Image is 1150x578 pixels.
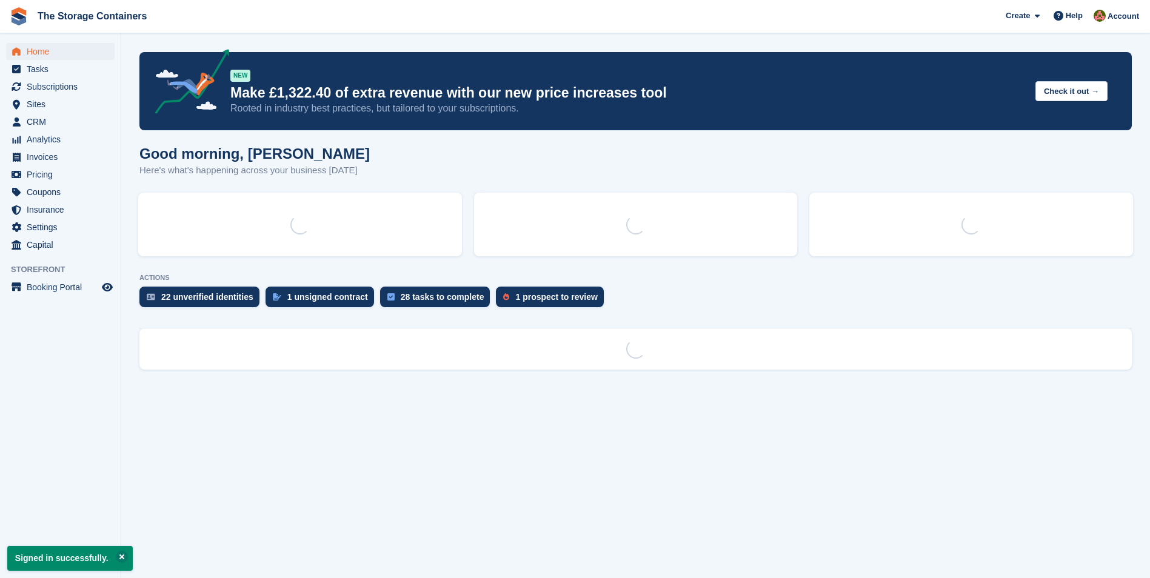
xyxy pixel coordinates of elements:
a: The Storage Containers [33,6,152,26]
a: menu [6,131,115,148]
div: 1 unsigned contract [287,292,368,302]
a: menu [6,279,115,296]
span: Tasks [27,61,99,78]
p: Signed in successfully. [7,546,133,571]
div: 1 prospect to review [515,292,597,302]
a: menu [6,184,115,201]
a: menu [6,166,115,183]
div: 22 unverified identities [161,292,253,302]
button: Check it out → [1035,81,1108,101]
span: Insurance [27,201,99,218]
a: 1 prospect to review [496,287,609,313]
span: Help [1066,10,1083,22]
img: stora-icon-8386f47178a22dfd0bd8f6a31ec36ba5ce8667c1dd55bd0f319d3a0aa187defe.svg [10,7,28,25]
span: Sites [27,96,99,113]
span: Coupons [27,184,99,201]
a: menu [6,219,115,236]
img: task-75834270c22a3079a89374b754ae025e5fb1db73e45f91037f5363f120a921f8.svg [387,293,395,301]
span: Subscriptions [27,78,99,95]
div: 28 tasks to complete [401,292,484,302]
a: menu [6,236,115,253]
span: Create [1006,10,1030,22]
span: Invoices [27,148,99,165]
span: CRM [27,113,99,130]
span: Settings [27,219,99,236]
a: menu [6,148,115,165]
a: menu [6,61,115,78]
div: NEW [230,70,250,82]
span: Home [27,43,99,60]
img: price-adjustments-announcement-icon-8257ccfd72463d97f412b2fc003d46551f7dbcb40ab6d574587a9cd5c0d94... [145,49,230,118]
span: Analytics [27,131,99,148]
p: Make £1,322.40 of extra revenue with our new price increases tool [230,84,1026,102]
span: Booking Portal [27,279,99,296]
a: menu [6,96,115,113]
p: ACTIONS [139,274,1132,282]
img: Kirsty Simpson [1094,10,1106,22]
a: 22 unverified identities [139,287,266,313]
span: Pricing [27,166,99,183]
a: menu [6,113,115,130]
a: menu [6,43,115,60]
img: prospect-51fa495bee0391a8d652442698ab0144808aea92771e9ea1ae160a38d050c398.svg [503,293,509,301]
span: Storefront [11,264,121,276]
p: Here's what's happening across your business [DATE] [139,164,370,178]
img: verify_identity-adf6edd0f0f0b5bbfe63781bf79b02c33cf7c696d77639b501bdc392416b5a36.svg [147,293,155,301]
a: Preview store [100,280,115,294]
img: contract_signature_icon-13c848040528278c33f63329250d36e43548de30e8caae1d1a13099fd9432cc5.svg [273,293,281,301]
a: menu [6,78,115,95]
a: 28 tasks to complete [380,287,496,313]
span: Capital [27,236,99,253]
p: Rooted in industry best practices, but tailored to your subscriptions. [230,102,1026,115]
h1: Good morning, [PERSON_NAME] [139,145,370,162]
span: Account [1108,10,1139,22]
a: 1 unsigned contract [266,287,380,313]
a: menu [6,201,115,218]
